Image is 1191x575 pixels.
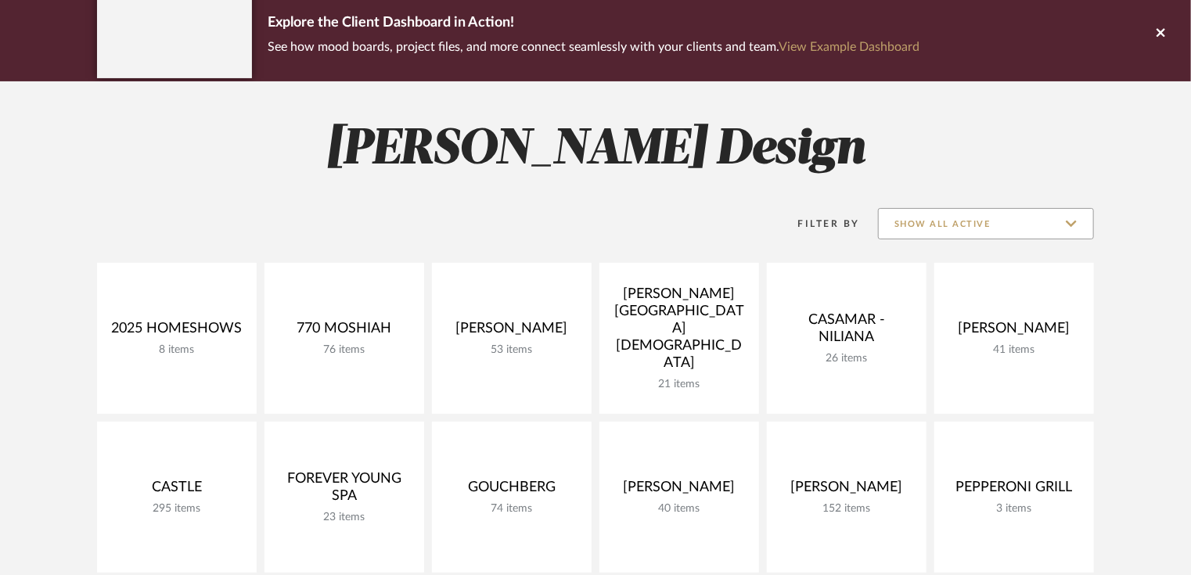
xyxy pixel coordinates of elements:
a: View Example Dashboard [779,41,919,53]
div: 8 items [110,343,244,357]
div: 152 items [779,502,914,516]
div: PEPPERONI GRILL [947,479,1081,502]
div: 23 items [277,511,412,524]
p: Explore the Client Dashboard in Action! [268,11,919,36]
div: 76 items [277,343,412,357]
div: 41 items [947,343,1081,357]
div: 74 items [444,502,579,516]
div: Filter By [778,216,860,232]
div: 40 items [612,502,747,516]
div: 3 items [947,502,1081,516]
div: FOREVER YOUNG SPA [277,470,412,511]
h2: [PERSON_NAME] Design [32,120,1159,179]
div: [PERSON_NAME] [779,479,914,502]
div: [PERSON_NAME] [612,479,747,502]
div: 21 items [612,378,747,391]
div: [PERSON_NAME][GEOGRAPHIC_DATA][DEMOGRAPHIC_DATA] [612,286,747,378]
div: 53 items [444,343,579,357]
div: 770 MOSHIAH [277,320,412,343]
p: See how mood boards, project files, and more connect seamlessly with your clients and team. [268,36,919,58]
div: CASTLE [110,479,244,502]
div: 295 items [110,502,244,516]
div: GOUCHBERG [444,479,579,502]
div: 2025 HOMESHOWS [110,320,244,343]
div: [PERSON_NAME] [444,320,579,343]
div: [PERSON_NAME] [947,320,1081,343]
div: 26 items [779,352,914,365]
div: CASAMAR - NILIANA [779,311,914,352]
